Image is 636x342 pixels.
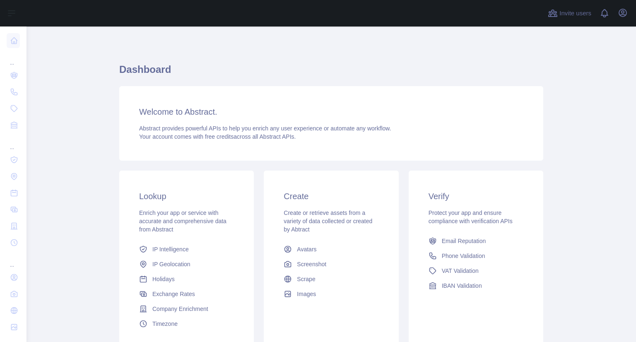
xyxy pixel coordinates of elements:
span: Screenshot [297,260,326,268]
a: Scrape [280,272,382,287]
span: Avatars [297,245,316,253]
h1: Dashboard [119,63,543,83]
h3: Welcome to Abstract. [139,106,523,118]
span: VAT Validation [442,267,479,275]
span: Phone Validation [442,252,485,260]
span: Images [297,290,316,298]
span: Create or retrieve assets from a variety of data collected or created by Abtract [284,210,372,233]
a: Phone Validation [425,248,527,263]
a: Avatars [280,242,382,257]
span: Company Enrichment [152,305,208,313]
span: free credits [205,133,234,140]
a: IBAN Validation [425,278,527,293]
span: IBAN Validation [442,282,482,290]
a: IP Intelligence [136,242,237,257]
span: Invite users [559,9,591,18]
a: Company Enrichment [136,301,237,316]
a: IP Geolocation [136,257,237,272]
a: Timezone [136,316,237,331]
a: Holidays [136,272,237,287]
span: Your account comes with across all Abstract APIs. [139,133,296,140]
span: Scrape [297,275,315,283]
a: VAT Validation [425,263,527,278]
span: Timezone [152,320,178,328]
span: Abstract provides powerful APIs to help you enrich any user experience or automate any workflow. [139,125,391,132]
span: Protect your app and ensure compliance with verification APIs [429,210,513,224]
span: Holidays [152,275,175,283]
h3: Lookup [139,190,234,202]
span: IP Geolocation [152,260,190,268]
div: ... [7,134,20,151]
a: Screenshot [280,257,382,272]
a: Images [280,287,382,301]
h3: Create [284,190,378,202]
button: Invite users [546,7,593,20]
a: Email Reputation [425,234,527,248]
a: Exchange Rates [136,287,237,301]
div: ... [7,252,20,268]
span: IP Intelligence [152,245,189,253]
span: Exchange Rates [152,290,195,298]
h3: Verify [429,190,523,202]
span: Email Reputation [442,237,486,245]
span: Enrich your app or service with accurate and comprehensive data from Abstract [139,210,226,233]
div: ... [7,50,20,66]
